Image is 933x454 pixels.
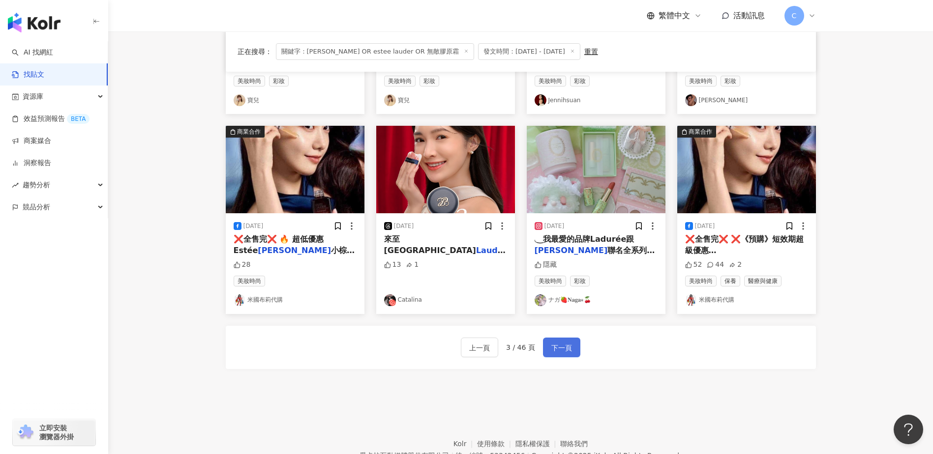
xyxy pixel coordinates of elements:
span: 醫療與健康 [744,276,782,286]
span: 美妝時尚 [535,276,566,286]
span: 競品分析 [23,196,50,218]
span: 彩妝 [721,76,740,86]
a: KOL Avatarナガ🍓𝐍𝐚𝐠𝐚⁎🍒 [535,294,658,306]
span: 趨勢分析 [23,174,50,196]
button: 商業合作 [226,126,364,213]
a: Kolr [453,440,477,448]
a: KOL Avatar米國布莉代購 [234,294,357,306]
div: 商業合作 [237,127,261,137]
div: 52 [685,260,702,270]
a: KOL Avatar米國布莉代購 [685,294,808,306]
img: post-image [527,126,665,213]
div: [DATE] [243,222,264,230]
a: 找貼文 [12,70,44,80]
mark: [PERSON_NAME] [535,246,608,255]
button: 下一頁 [543,338,580,357]
div: 28 [234,260,251,270]
span: 下一頁 [551,342,572,354]
span: 保養 [721,276,740,286]
img: post-image [226,126,364,213]
a: 商案媒合 [12,136,51,146]
img: post-image [677,126,816,213]
span: 上一頁 [469,342,490,354]
div: 商業合作 [689,127,712,137]
span: 繁體中文 [659,10,690,21]
a: KOL AvatarCatalina [384,294,507,306]
span: ❌全售完❌ 🔥 超低優惠 Estée [234,234,324,255]
a: KOL AvatarJennihsuan [535,94,658,106]
div: [DATE] [394,222,414,230]
img: KOL Avatar [685,294,697,306]
div: [DATE] [695,222,715,230]
a: KOL Avatar[PERSON_NAME] [685,94,808,106]
span: 正在搜尋 ： [238,48,272,56]
iframe: Help Scout Beacon - Open [894,415,923,444]
div: 13 [384,260,401,270]
button: 商業合作 [677,126,816,213]
img: KOL Avatar [685,94,697,106]
span: C [792,10,797,21]
mark: Lauder [476,246,507,255]
a: 效益預測報告BETA [12,114,90,124]
span: ❌全售完❌ ❌《預購》短效期超級優惠 Estée [685,234,804,266]
span: 美妝時尚 [535,76,566,86]
span: 3 / 46 頁 [506,343,535,351]
img: chrome extension [16,425,35,440]
span: 關鍵字：[PERSON_NAME] OR estee lauder OR 無敵膠原霜 [276,43,474,60]
img: KOL Avatar [384,294,396,306]
span: 彩妝 [420,76,439,86]
a: KOL Avatar寶兒 [234,94,357,106]
a: 聯絡我們 [560,440,588,448]
img: post-image [376,126,515,213]
span: 資源庫 [23,85,43,108]
img: KOL Avatar [384,94,396,106]
div: 2 [729,260,742,270]
mark: [PERSON_NAME] [258,246,331,255]
a: searchAI 找網紅 [12,48,53,57]
span: 美妝時尚 [685,76,717,86]
span: 立即安裝 瀏覽器外掛 [39,424,74,441]
div: [DATE] [544,222,565,230]
span: 美妝時尚 [384,76,416,86]
button: 上一頁 [461,338,498,357]
img: KOL Avatar [234,294,245,306]
img: KOL Avatar [535,94,546,106]
span: 彩妝 [570,276,590,286]
a: 使用條款 [477,440,515,448]
span: 來至[GEOGRAPHIC_DATA] [384,234,476,255]
div: 44 [707,260,724,270]
span: rise [12,182,19,189]
div: 隱藏 [535,260,557,270]
div: 1 [406,260,419,270]
span: 美妝時尚 [234,276,265,286]
span: 活動訊息 [733,11,765,20]
a: 洞察報告 [12,158,51,168]
span: 美妝時尚 [685,276,717,286]
a: 隱私權保護 [515,440,561,448]
span: 發文時間：[DATE] - [DATE] [478,43,580,60]
img: KOL Avatar [535,294,546,306]
div: 重置 [584,48,598,56]
a: KOL Avatar寶兒 [384,94,507,106]
span: 美妝時尚 [234,76,265,86]
span: 彩妝 [570,76,590,86]
img: logo [8,13,60,32]
a: chrome extension立即安裝 瀏覽器外掛 [13,419,95,446]
span: 彩妝 [269,76,289,86]
span: ◟ ͜ 我最愛的品牌Ladurée跟 [535,234,634,244]
img: KOL Avatar [234,94,245,106]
